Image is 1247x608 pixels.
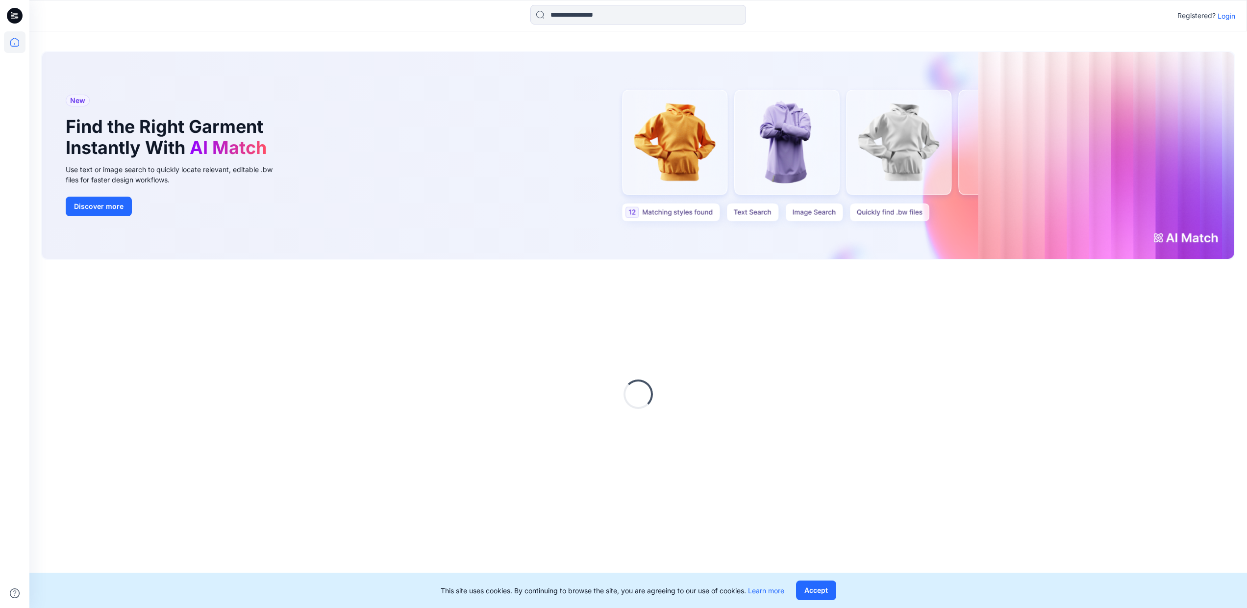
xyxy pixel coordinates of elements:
[66,164,286,185] div: Use text or image search to quickly locate relevant, editable .bw files for faster design workflows.
[441,585,784,596] p: This site uses cookies. By continuing to browse the site, you are agreeing to our use of cookies.
[66,197,132,216] button: Discover more
[70,95,85,106] span: New
[190,137,267,158] span: AI Match
[748,586,784,595] a: Learn more
[796,581,836,600] button: Accept
[1177,10,1216,22] p: Registered?
[1218,11,1235,21] p: Login
[66,116,272,158] h1: Find the Right Garment Instantly With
